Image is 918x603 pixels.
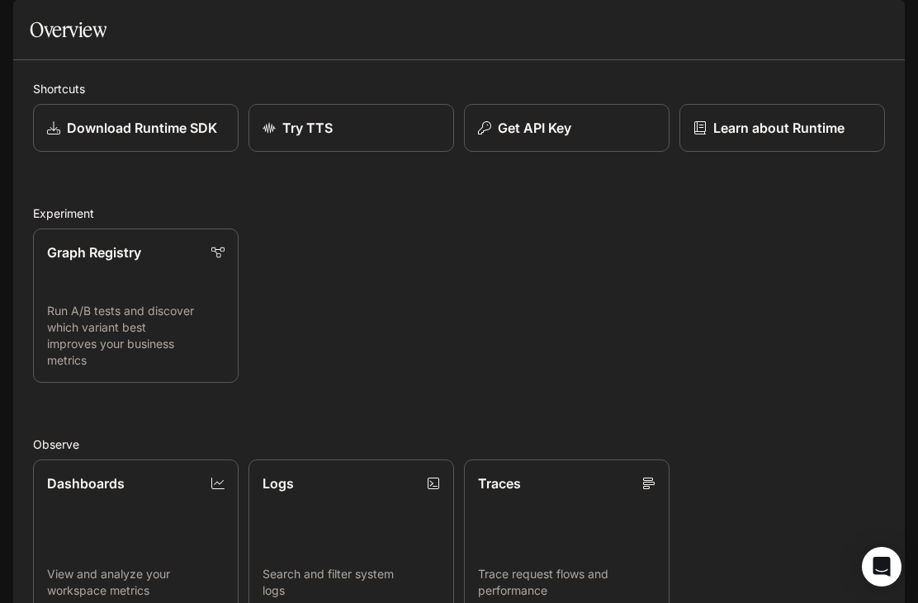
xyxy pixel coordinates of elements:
[47,473,125,493] p: Dashboards
[33,228,239,383] a: Graph RegistryRun A/B tests and discover which variant best improves your business metrics
[47,243,141,262] p: Graph Registry
[47,303,225,369] p: Run A/B tests and discover which variant best improves your business metrics
[30,13,106,46] h1: Overview
[713,118,845,138] p: Learn about Runtime
[862,547,901,587] div: Open Intercom Messenger
[33,80,885,97] h2: Shortcuts
[33,436,885,453] h2: Observe
[679,104,885,152] a: Learn about Runtime
[248,104,454,152] a: Try TTS
[263,566,440,599] p: Search and filter system logs
[263,473,294,493] p: Logs
[33,205,885,222] h2: Experiment
[478,566,655,599] p: Trace request flows and performance
[478,473,521,493] p: Traces
[498,118,571,138] p: Get API Key
[67,118,217,138] p: Download Runtime SDK
[33,104,239,152] a: Download Runtime SDK
[282,118,333,138] p: Try TTS
[47,566,225,599] p: View and analyze your workspace metrics
[464,104,670,152] button: Get API Key
[12,8,42,38] button: open drawer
